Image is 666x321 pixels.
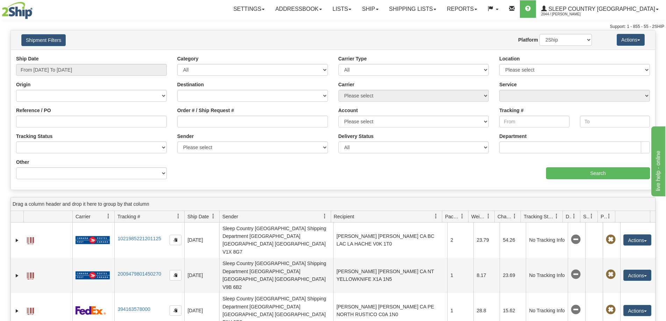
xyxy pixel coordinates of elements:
[606,235,616,245] span: Pickup Not Assigned
[177,133,194,140] label: Sender
[16,107,51,114] label: Reference / PO
[228,0,270,18] a: Settings
[5,4,65,13] div: live help - online
[650,125,665,196] iframe: chat widget
[580,116,650,127] input: To
[541,11,594,18] span: 2044 / [PERSON_NAME]
[601,213,607,220] span: Pickup Status
[11,197,655,211] div: grid grouping header
[586,210,597,222] a: Shipment Issues filter column settings
[499,81,517,88] label: Service
[76,236,110,245] img: 20 - Canada Post
[338,107,358,114] label: Account
[16,159,29,166] label: Other
[219,258,333,293] td: Sleep Country [GEOGRAPHIC_DATA] Shipping Department [GEOGRAPHIC_DATA] [GEOGRAPHIC_DATA] [GEOGRAPH...
[442,0,482,18] a: Reports
[500,222,526,258] td: 54.26
[338,81,355,88] label: Carrier
[16,55,39,62] label: Ship Date
[499,55,520,62] label: Location
[497,213,512,220] span: Charge
[430,210,442,222] a: Recipient filter column settings
[471,213,486,220] span: Weight
[606,305,616,315] span: Pickup Not Assigned
[177,81,204,88] label: Destination
[623,234,651,246] button: Actions
[500,258,526,293] td: 23.69
[357,0,384,18] a: Ship
[526,258,568,293] td: No Tracking Info
[547,6,655,12] span: Sleep Country [GEOGRAPHIC_DATA]
[499,133,527,140] label: Department
[170,270,181,280] button: Copy to clipboard
[327,0,357,18] a: Lists
[27,234,34,245] a: Label
[456,210,468,222] a: Packages filter column settings
[27,269,34,280] a: Label
[473,258,500,293] td: 8.17
[571,235,581,245] span: No Tracking Info
[571,305,581,315] span: No Tracking Info
[334,213,354,220] span: Recipient
[536,0,664,18] a: Sleep Country [GEOGRAPHIC_DATA] 2044 / [PERSON_NAME]
[499,116,569,127] input: From
[606,270,616,279] span: Pickup Not Assigned
[16,81,30,88] label: Origin
[333,258,447,293] td: [PERSON_NAME] [PERSON_NAME] CA NT YELLOWKNIFE X1A 1N5
[583,213,589,220] span: Shipment Issues
[566,213,572,220] span: Delivery Status
[21,34,66,46] button: Shipment Filters
[2,24,664,30] div: Support: 1 - 855 - 55 - 2SHIP
[551,210,563,222] a: Tracking Status filter column settings
[568,210,580,222] a: Delivery Status filter column settings
[27,305,34,316] a: Label
[187,213,209,220] span: Ship Date
[603,210,615,222] a: Pickup Status filter column settings
[76,213,91,220] span: Carrier
[14,307,21,314] a: Expand
[333,222,447,258] td: [PERSON_NAME] [PERSON_NAME] CA BC LAC LA HACHE V0K 1T0
[623,305,651,316] button: Actions
[338,133,374,140] label: Delivery Status
[2,2,33,19] img: logo2044.jpg
[509,210,521,222] a: Charge filter column settings
[117,271,161,277] a: 2009479801450270
[473,222,500,258] td: 23.79
[76,271,110,280] img: 20 - Canada Post
[447,222,473,258] td: 2
[184,222,219,258] td: [DATE]
[499,107,523,114] label: Tracking #
[207,210,219,222] a: Ship Date filter column settings
[172,210,184,222] a: Tracking # filter column settings
[524,213,554,220] span: Tracking Status
[14,272,21,279] a: Expand
[270,0,327,18] a: Addressbook
[14,237,21,244] a: Expand
[518,36,538,43] label: Platform
[76,306,106,315] img: 2 - FedEx
[170,305,181,316] button: Copy to clipboard
[447,258,473,293] td: 1
[623,270,651,281] button: Actions
[338,55,367,62] label: Carrier Type
[319,210,331,222] a: Sender filter column settings
[177,55,199,62] label: Category
[219,222,333,258] td: Sleep Country [GEOGRAPHIC_DATA] Shipping Department [GEOGRAPHIC_DATA] [GEOGRAPHIC_DATA] [GEOGRAPH...
[222,213,238,220] span: Sender
[177,107,234,114] label: Order # / Ship Request #
[617,34,645,46] button: Actions
[445,213,460,220] span: Packages
[571,270,581,279] span: No Tracking Info
[170,235,181,245] button: Copy to clipboard
[482,210,494,222] a: Weight filter column settings
[546,167,650,179] input: Search
[184,258,219,293] td: [DATE]
[384,0,442,18] a: Shipping lists
[16,133,52,140] label: Tracking Status
[117,213,140,220] span: Tracking #
[117,306,150,312] a: 394163578000
[526,222,568,258] td: No Tracking Info
[102,210,114,222] a: Carrier filter column settings
[117,236,161,241] a: 1021985221201125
